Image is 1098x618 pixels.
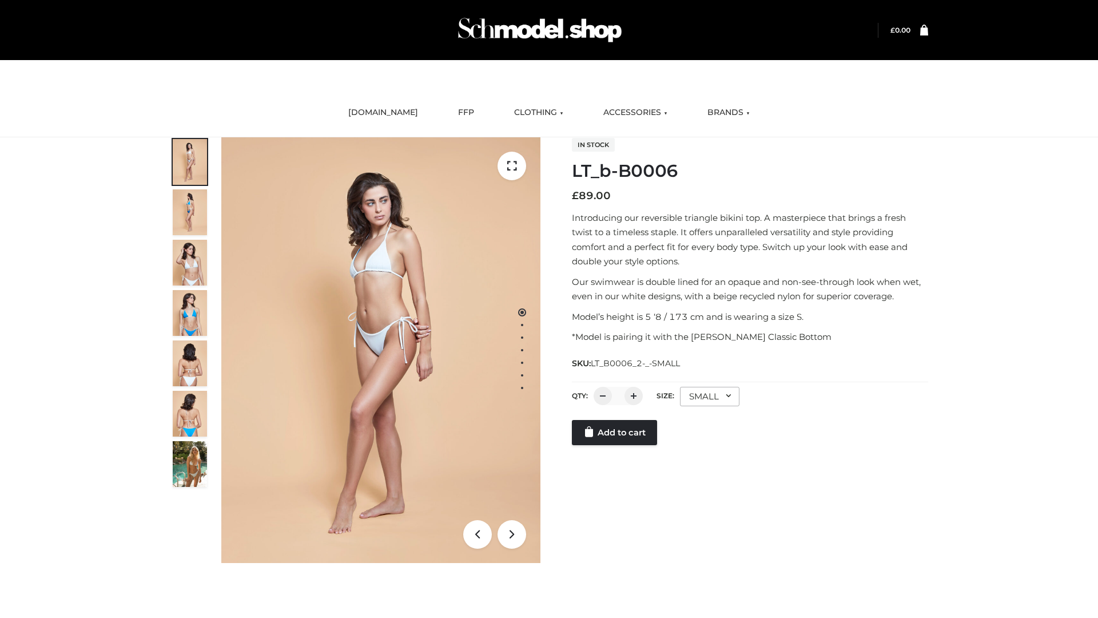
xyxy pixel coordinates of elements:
a: BRANDS [699,100,758,125]
img: ArielClassicBikiniTop_CloudNine_AzureSky_OW114ECO_7-scaled.jpg [173,340,207,386]
h1: LT_b-B0006 [572,161,928,181]
a: [DOMAIN_NAME] [340,100,427,125]
img: ArielClassicBikiniTop_CloudNine_AzureSky_OW114ECO_8-scaled.jpg [173,391,207,437]
img: ArielClassicBikiniTop_CloudNine_AzureSky_OW114ECO_2-scaled.jpg [173,189,207,235]
span: £ [890,26,895,34]
img: ArielClassicBikiniTop_CloudNine_AzureSky_OW114ECO_1 [221,137,540,563]
img: ArielClassicBikiniTop_CloudNine_AzureSky_OW114ECO_4-scaled.jpg [173,290,207,336]
span: LT_B0006_2-_-SMALL [591,358,680,369]
p: Introducing our reversible triangle bikini top. A masterpiece that brings a fresh twist to a time... [572,211,928,269]
span: £ [572,189,579,202]
a: FFP [449,100,483,125]
bdi: 0.00 [890,26,910,34]
span: SKU: [572,356,681,370]
label: QTY: [572,391,588,400]
p: Model’s height is 5 ‘8 / 173 cm and is wearing a size S. [572,310,928,324]
p: *Model is pairing it with the [PERSON_NAME] Classic Bottom [572,330,928,344]
span: In stock [572,138,615,152]
a: ACCESSORIES [595,100,676,125]
a: CLOTHING [506,100,572,125]
img: ArielClassicBikiniTop_CloudNine_AzureSky_OW114ECO_1-scaled.jpg [173,139,207,185]
img: Schmodel Admin 964 [454,7,626,53]
img: ArielClassicBikiniTop_CloudNine_AzureSky_OW114ECO_3-scaled.jpg [173,240,207,286]
div: SMALL [680,387,739,406]
a: £0.00 [890,26,910,34]
label: Size: [657,391,674,400]
p: Our swimwear is double lined for an opaque and non-see-through look when wet, even in our white d... [572,275,928,304]
a: Add to cart [572,420,657,445]
img: Arieltop_CloudNine_AzureSky2.jpg [173,441,207,487]
bdi: 89.00 [572,189,611,202]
